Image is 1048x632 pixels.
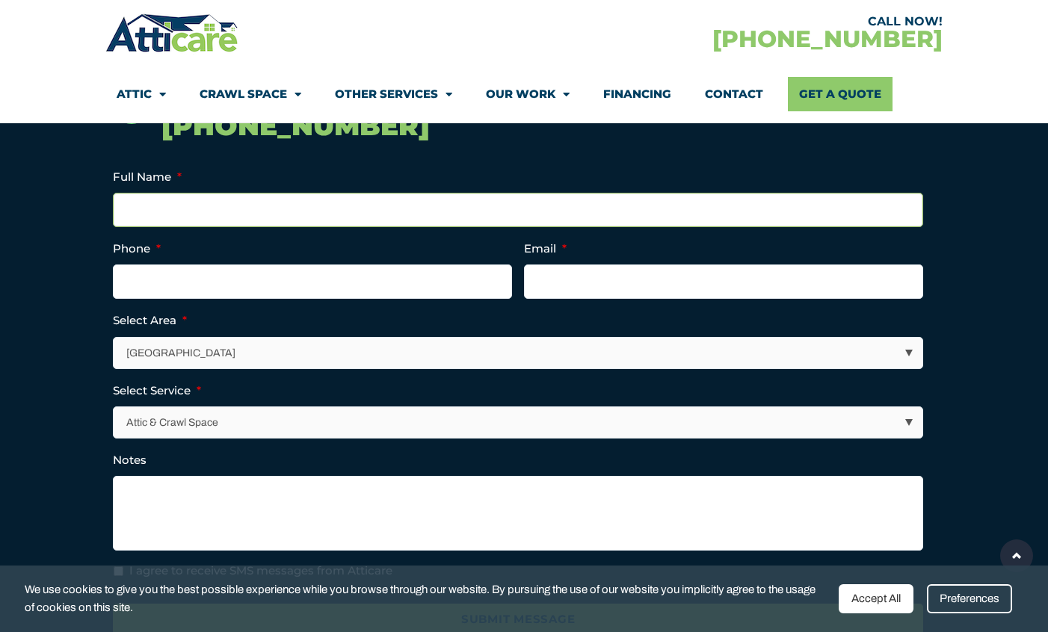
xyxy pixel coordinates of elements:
div: Preferences [927,584,1012,613]
a: Get A Quote [788,77,893,111]
a: Financing [603,77,671,111]
label: Select Area [113,313,187,328]
a: Contact [705,77,763,111]
nav: Menu [117,77,931,111]
div: Accept All [839,584,913,613]
label: Email [524,241,567,256]
span: We use cookies to give you the best possible experience while you browse through our website. By ... [25,580,827,617]
div: CALL NOW! [524,16,943,28]
label: I agree to receive SMS messages from Atticare [129,563,392,580]
label: Notes [113,453,147,468]
a: Attic [117,77,166,111]
a: Our Work [486,77,570,111]
a: Other Services [335,77,452,111]
label: Full Name [113,170,182,185]
label: Phone [113,241,161,256]
label: Select Service [113,383,201,398]
a: Crawl Space [200,77,301,111]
